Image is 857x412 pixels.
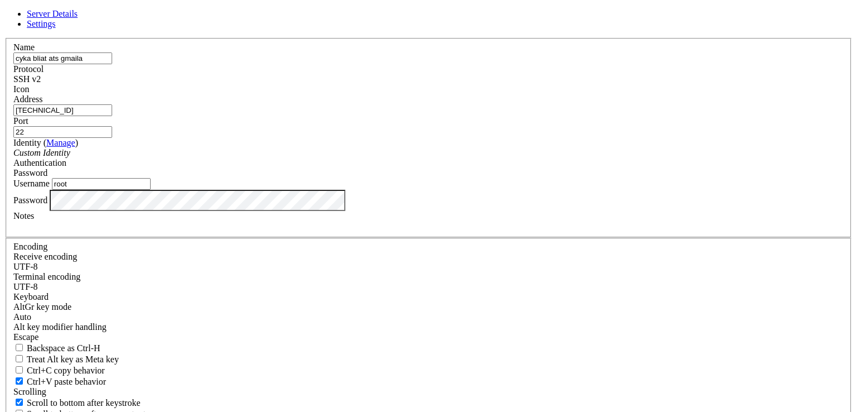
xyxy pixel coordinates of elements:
[13,242,47,251] label: Encoding
[13,262,844,272] div: UTF-8
[13,168,844,178] div: Password
[13,158,66,167] label: Authentication
[13,138,78,147] label: Identity
[27,398,141,408] span: Scroll to bottom after keystroke
[13,332,844,342] div: Escape
[13,332,38,342] span: Escape
[13,148,844,158] div: Custom Identity
[52,178,151,190] input: Login Username
[44,138,78,147] span: ( )
[13,262,38,271] span: UTF-8
[13,302,71,312] label: Set the expected encoding for data received from the host. If the encodings do not match, visual ...
[27,377,106,386] span: Ctrl+V paste behavior
[13,42,35,52] label: Name
[27,366,105,375] span: Ctrl+C copy behavior
[13,312,844,322] div: Auto
[16,344,23,351] input: Backspace as Ctrl-H
[27,343,100,353] span: Backspace as Ctrl-H
[27,354,119,364] span: Treat Alt key as Meta key
[13,312,31,322] span: Auto
[13,398,141,408] label: Whether to scroll to the bottom on any keystroke.
[13,377,106,386] label: Ctrl+V pastes if true, sends ^V to host if false. Ctrl+Shift+V sends ^V to host if true, pastes i...
[13,64,44,74] label: Protocol
[13,52,112,64] input: Server Name
[13,282,38,291] span: UTF-8
[27,19,56,28] a: Settings
[16,399,23,406] input: Scroll to bottom after keystroke
[13,84,29,94] label: Icon
[13,116,28,126] label: Port
[13,354,119,364] label: Whether the Alt key acts as a Meta key or as a distinct Alt key.
[16,355,23,362] input: Treat Alt key as Meta key
[16,366,23,373] input: Ctrl+C copy behavior
[13,252,77,261] label: Set the expected encoding for data received from the host. If the encodings do not match, visual ...
[13,179,50,188] label: Username
[13,126,112,138] input: Port Number
[16,377,23,385] input: Ctrl+V paste behavior
[13,366,105,375] label: Ctrl-C copies if true, send ^C to host if false. Ctrl-Shift-C sends ^C to host if true, copies if...
[13,74,41,84] span: SSH v2
[13,148,70,157] i: Custom Identity
[13,168,47,178] span: Password
[13,211,34,221] label: Notes
[13,74,844,84] div: SSH v2
[13,195,47,204] label: Password
[46,138,75,147] a: Manage
[13,282,844,292] div: UTF-8
[13,94,42,104] label: Address
[13,322,107,332] label: Controls how the Alt key is handled. Escape: Send an ESC prefix. 8-Bit: Add 128 to the typed char...
[27,9,78,18] a: Server Details
[13,387,46,396] label: Scrolling
[13,343,100,353] label: If true, the backspace should send BS ('\x08', aka ^H). Otherwise the backspace key should send '...
[13,292,49,301] label: Keyboard
[13,272,80,281] label: The default terminal encoding. ISO-2022 enables character map translations (like graphics maps). ...
[13,104,112,116] input: Host Name or IP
